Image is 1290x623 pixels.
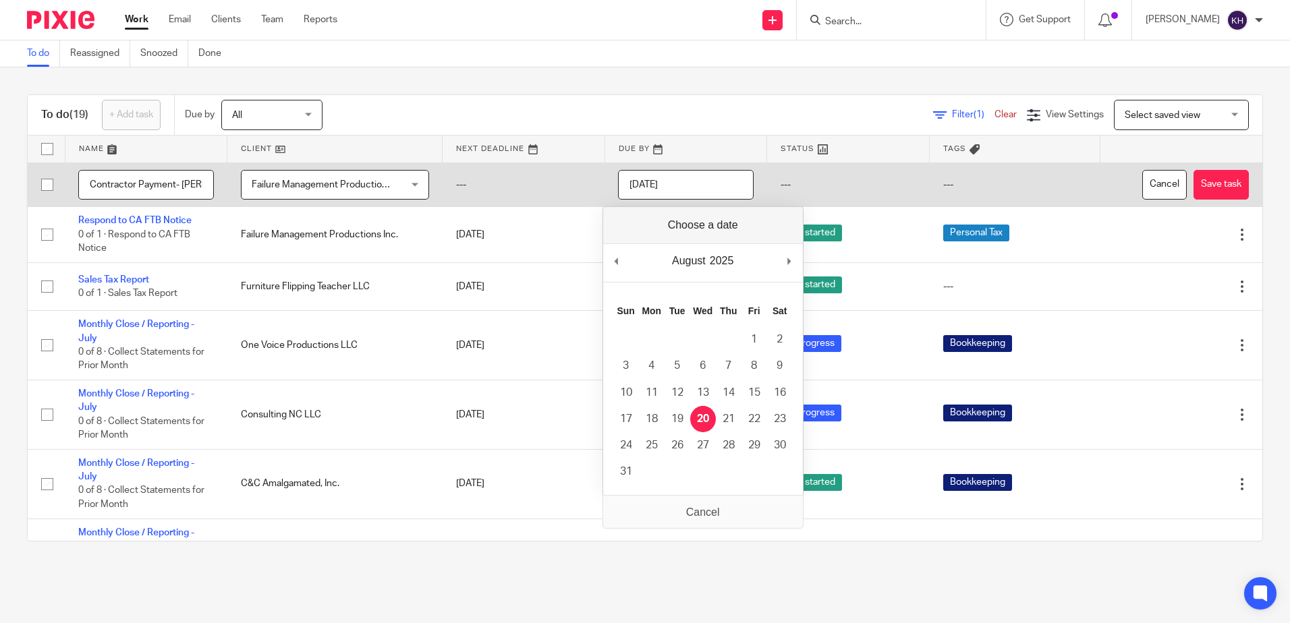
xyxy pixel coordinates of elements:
abbr: Wednesday [693,305,712,316]
button: 30 [767,432,793,458]
a: To do [27,40,60,67]
a: Respond to CA FTB Notice [78,216,192,225]
abbr: Sunday [617,305,635,316]
span: In progress [781,405,841,421]
a: Reports [304,13,337,26]
td: One Voice Productions LLC [227,311,443,380]
a: + Add task [102,100,161,130]
p: [PERSON_NAME] [1146,13,1220,26]
button: Previous Month [610,251,623,271]
button: 20 [690,406,716,432]
span: 0 of 1 · Sales Tax Report [78,289,177,298]
a: Snoozed [140,40,188,67]
div: 2025 [708,251,736,271]
abbr: Tuesday [669,305,685,316]
span: Bookkeeping [943,405,1012,421]
span: Not started [781,225,842,241]
button: 11 [639,380,665,406]
abbr: Saturday [773,305,787,316]
button: 4 [639,353,665,379]
span: Failure Management Productions Inc. [252,180,409,189]
td: [DATE] [443,449,605,518]
span: 0 of 8 · Collect Statements for Prior Month [78,347,204,371]
td: [DATE] [443,380,605,449]
input: Search [824,16,945,28]
button: 15 [741,380,767,406]
span: Tags [943,145,966,152]
a: Monthly Close / Reporting - July [78,528,194,551]
p: Due by [185,108,215,121]
button: 25 [639,432,665,458]
span: Bookkeeping [943,335,1012,352]
td: [DATE] [443,311,605,380]
span: All [232,111,242,120]
a: Team [261,13,283,26]
td: [PERSON_NAME] Inc. [227,518,443,588]
span: Select saved view [1125,111,1200,120]
button: 13 [690,380,716,406]
span: Not started [781,474,842,491]
span: (1) [974,110,984,119]
a: Monthly Close / Reporting - July [78,320,194,343]
a: Reassigned [70,40,130,67]
img: Pixie [27,11,94,29]
a: Clear [994,110,1017,119]
button: 3 [613,353,639,379]
td: Consulting NC LLC [227,380,443,449]
td: --- [767,162,930,207]
input: Task name [78,170,214,200]
span: 0 of 1 · Respond to CA FTB Notice [78,230,190,254]
td: Furniture Flipping Teacher LLC [227,262,443,310]
a: Email [169,13,191,26]
button: 18 [639,406,665,432]
span: Not started [781,276,842,293]
button: Cancel [1142,170,1187,200]
td: [DATE] [443,518,605,588]
img: svg%3E [1227,9,1248,31]
a: Clients [211,13,241,26]
span: (19) [69,109,88,120]
button: 12 [665,380,690,406]
div: --- [943,280,1087,293]
td: C&C Amalgamated, Inc. [227,449,443,518]
button: 26 [665,432,690,458]
td: --- [443,162,605,207]
button: 16 [767,380,793,406]
button: 14 [716,380,741,406]
button: 31 [613,458,639,485]
button: 17 [613,406,639,432]
span: 0 of 8 · Collect Statements for Prior Month [78,417,204,440]
button: 8 [741,353,767,379]
button: 28 [716,432,741,458]
button: Save task [1194,170,1249,200]
td: Failure Management Productions Inc. [227,207,443,262]
span: Personal Tax [943,225,1009,241]
span: Bookkeeping [943,474,1012,491]
button: 5 [665,353,690,379]
button: 6 [690,353,716,379]
a: Done [198,40,231,67]
button: 23 [767,406,793,432]
a: Work [125,13,148,26]
div: August [670,251,708,271]
a: Monthly Close / Reporting - July [78,458,194,481]
a: Sales Tax Report [78,275,149,285]
button: Next Month [783,251,796,271]
span: Filter [952,110,994,119]
abbr: Monday [642,305,661,316]
button: 9 [767,353,793,379]
button: 21 [716,406,741,432]
h1: To do [41,108,88,122]
span: View Settings [1046,110,1104,119]
span: In progress [781,335,841,352]
button: 1 [741,326,767,353]
abbr: Thursday [720,305,737,316]
button: 29 [741,432,767,458]
a: Monthly Close / Reporting - July [78,389,194,412]
input: Use the arrow keys to pick a date [618,170,754,200]
td: --- [930,162,1100,207]
button: 7 [716,353,741,379]
button: 10 [613,380,639,406]
button: 2 [767,326,793,353]
span: 0 of 8 · Collect Statements for Prior Month [78,486,204,510]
